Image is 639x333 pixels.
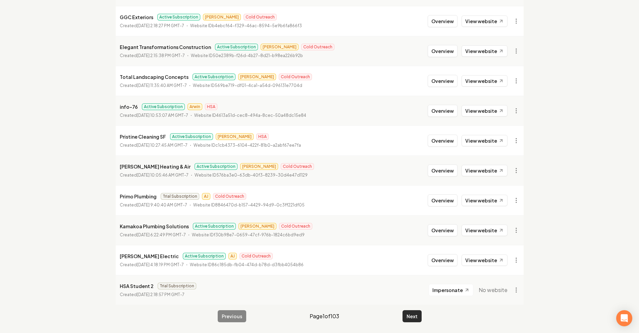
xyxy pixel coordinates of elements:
span: [PERSON_NAME] [261,44,299,50]
a: View website [462,225,508,236]
p: Created [120,112,188,119]
p: Created [120,82,187,89]
a: View website [462,45,508,57]
button: Overview [428,135,458,147]
button: Overview [428,45,458,57]
p: Website ID 576ba3e0-63db-40f3-8239-30d4e47d1129 [195,172,308,179]
span: Active Subscription [193,74,235,80]
p: Kamakoa Plumbing Solutions [120,222,189,230]
span: Trial Subscription [161,193,199,200]
p: Website ID c1cb4373-6104-422f-81b0-a2abf67ee7fa [194,142,301,149]
p: Total Landscaping Concepts [120,73,189,81]
p: Website ID 86c185db-fb04-474d-b78d-d3fbb4054b86 [190,261,304,268]
span: HSA [205,103,217,110]
a: View website [462,15,508,27]
span: [PERSON_NAME] [240,163,278,170]
p: Website ID 8846470d-b157-4429-94d9-0c3ff221df05 [193,202,305,208]
p: Created [120,291,184,298]
p: Created [120,52,185,59]
a: View website [462,135,508,146]
p: Created [120,261,184,268]
p: Pristine Cleaning SF [120,133,166,141]
span: Cold Outreach [281,163,314,170]
p: Website ID 569be719-df01-4ca1-a54d-096131e7704d [193,82,302,89]
a: View website [462,254,508,266]
p: GGC Exteriors [120,13,153,21]
p: Primo Plumbing [120,192,157,200]
span: Active Subscription [142,103,185,110]
a: View website [462,105,508,116]
span: Arwin [188,103,202,110]
time: [DATE] 2:18:27 PM GMT-7 [137,23,184,28]
time: [DATE] 10:53:07 AM GMT-7 [137,113,188,118]
a: View website [462,75,508,87]
p: Website ID 4613a51d-cec8-494a-8cec-50a48dc15e84 [194,112,306,119]
span: [PERSON_NAME] [216,133,254,140]
button: Overview [428,224,458,236]
button: Overview [428,254,458,266]
p: info-76 [120,103,138,111]
span: Active Subscription [157,14,200,20]
p: Website ID b4ebcf64-f329-46ac-8594-5e9b6fa866f3 [190,22,302,29]
p: Website ID f30b98e7-0659-47cf-976b-1824c6bd9ed9 [192,232,305,238]
span: AJ [228,253,237,259]
time: [DATE] 9:40:40 AM GMT-7 [137,202,187,207]
time: [DATE] 10:05:46 AM GMT-7 [137,173,189,178]
time: [DATE] 6:22:49 PM GMT-7 [137,232,186,237]
span: Trial Subscription [158,283,196,289]
span: No website [479,286,508,294]
button: Next [403,310,422,322]
time: [DATE] 10:27:45 AM GMT-7 [137,143,188,148]
time: [DATE] 4:18:19 PM GMT-7 [137,262,184,267]
span: Cold Outreach [279,223,312,230]
p: Website ID 50e2389b-f26d-4b27-8d21-b98ea226b92b [191,52,303,59]
a: View website [462,195,508,206]
span: [PERSON_NAME] [238,74,276,80]
p: HSA Student 2 [120,282,154,290]
p: Created [120,22,184,29]
span: [PERSON_NAME] [203,14,241,20]
span: Cold Outreach [244,14,277,20]
div: Open Intercom Messenger [616,310,632,326]
button: Impersonate [429,284,473,296]
button: Overview [428,75,458,87]
span: AJ [202,193,210,200]
span: Cold Outreach [279,74,312,80]
p: Elegant Transformations Construction [120,43,211,51]
button: Overview [428,15,458,27]
time: [DATE] 2:18:57 PM GMT-7 [137,292,184,297]
span: Page 1 of 103 [310,312,339,320]
span: Active Subscription [195,163,237,170]
span: Active Subscription [183,253,226,259]
span: Impersonate [432,287,463,293]
span: HSA [256,133,269,140]
a: View website [462,165,508,176]
p: Created [120,202,187,208]
span: Active Subscription [215,44,258,50]
p: Created [120,232,186,238]
button: Overview [428,105,458,117]
span: Active Subscription [193,223,236,230]
p: [PERSON_NAME] Heating & Air [120,162,191,171]
span: Cold Outreach [301,44,334,50]
p: Created [120,172,189,179]
button: Overview [428,194,458,206]
time: [DATE] 11:35:40 AM GMT-7 [137,83,187,88]
p: Created [120,142,188,149]
time: [DATE] 2:15:38 PM GMT-7 [137,53,185,58]
span: Cold Outreach [239,253,273,259]
button: Overview [428,164,458,177]
span: [PERSON_NAME] [238,223,276,230]
span: Cold Outreach [213,193,246,200]
p: [PERSON_NAME] Electric [120,252,179,260]
span: Active Subscription [170,133,213,140]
